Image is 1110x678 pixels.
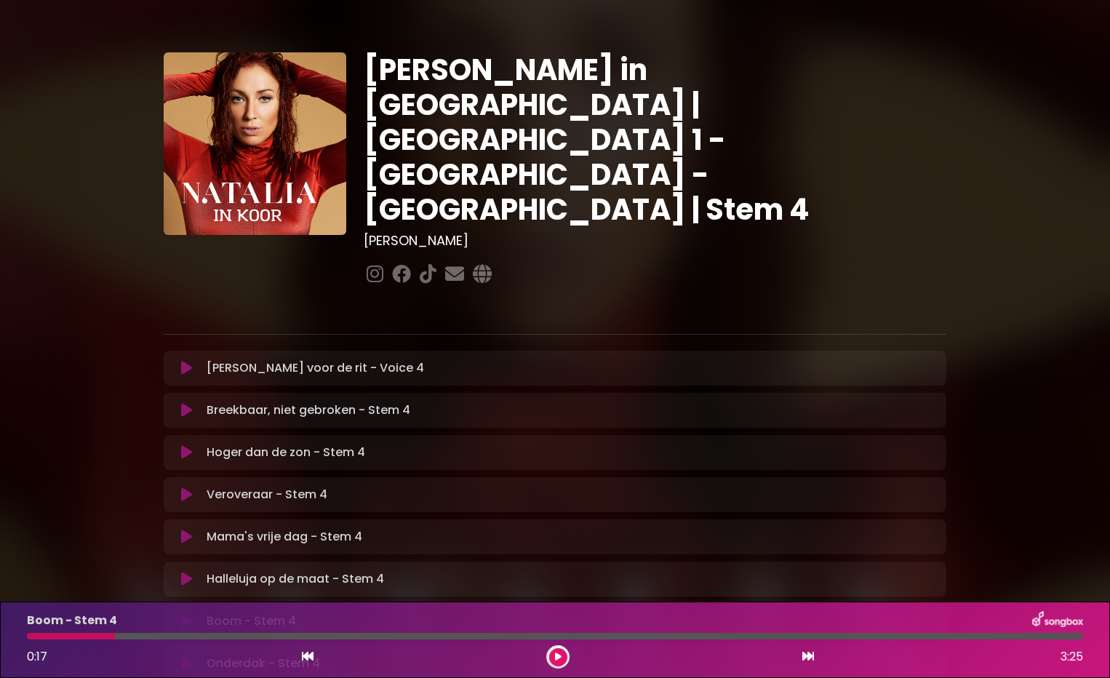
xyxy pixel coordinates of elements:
img: songbox-logo-white.png [1032,611,1083,630]
font: [PERSON_NAME] voor de rit - Voice 4 [207,359,424,377]
p: Boom - Stem 4 [27,612,117,629]
font: Breekbaar, niet gebroken - Stem 4 [207,402,410,419]
font: Hoger dan de zon - Stem 4 [207,444,365,461]
span: 3:25 [1061,648,1083,666]
h3: [PERSON_NAME] [364,233,946,249]
h1: [PERSON_NAME] in [GEOGRAPHIC_DATA] | [GEOGRAPHIC_DATA] 1 - [GEOGRAPHIC_DATA] - [GEOGRAPHIC_DATA] ... [364,52,946,227]
font: Mama's vrije dag - Stem 4 [207,528,362,546]
img: YTVS25JmS9CLUqXqkEhs [164,52,346,235]
font: Veroveraar - Stem 4 [207,486,327,503]
span: 0:17 [27,648,47,665]
font: Halleluja op de maat - Stem 4 [207,570,384,588]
